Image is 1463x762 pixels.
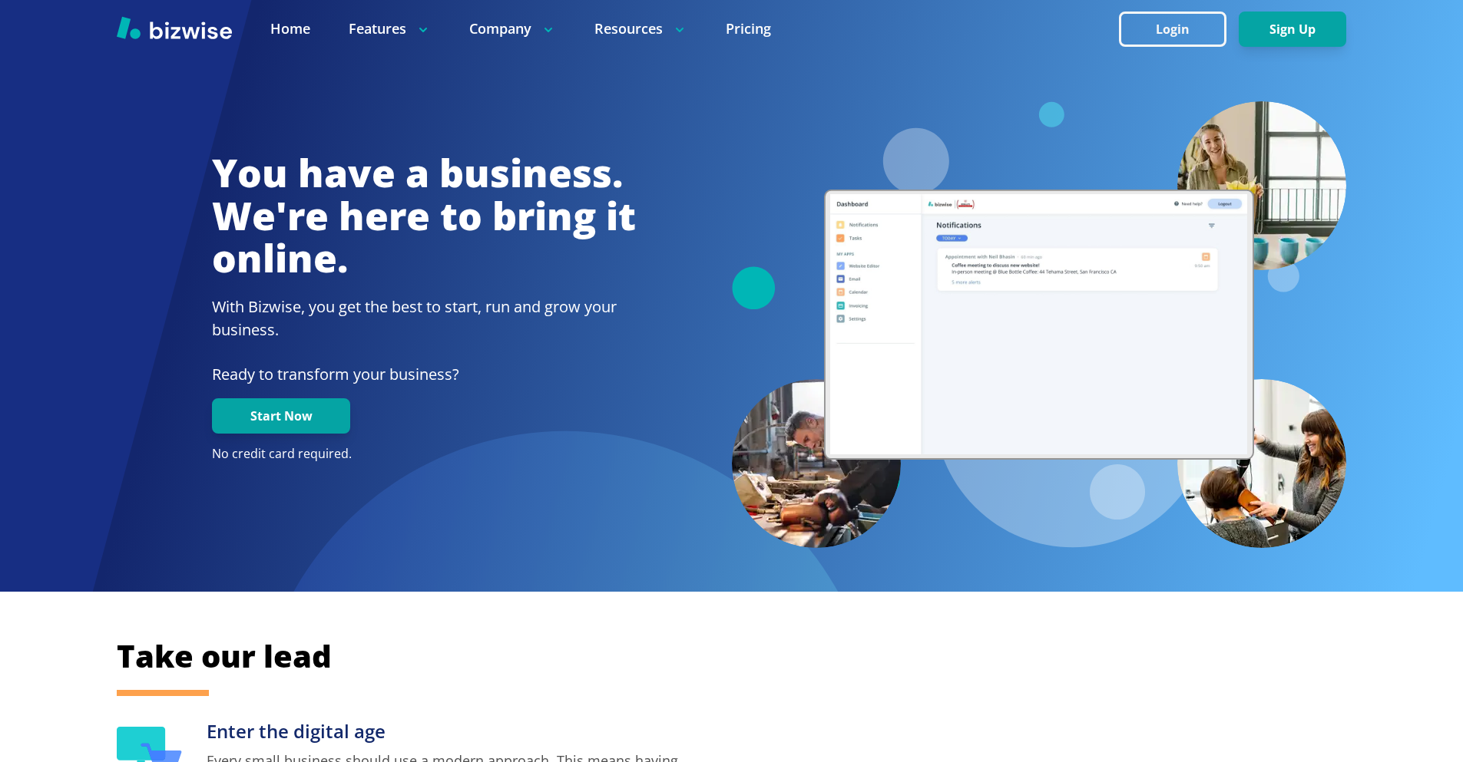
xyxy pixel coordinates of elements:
[1119,12,1226,47] button: Login
[212,152,636,280] h1: You have a business. We're here to bring it online.
[270,19,310,38] a: Home
[349,19,431,38] p: Features
[1239,22,1346,37] a: Sign Up
[212,446,636,463] p: No credit card required.
[212,398,350,434] button: Start Now
[1119,22,1239,37] a: Login
[207,719,693,744] h3: Enter the digital age
[117,635,1269,677] h2: Take our lead
[212,363,636,386] p: Ready to transform your business?
[726,19,771,38] a: Pricing
[117,16,232,39] img: Bizwise Logo
[469,19,556,38] p: Company
[1239,12,1346,47] button: Sign Up
[594,19,687,38] p: Resources
[212,409,350,424] a: Start Now
[212,295,636,341] h2: With Bizwise, you get the best to start, run and grow your business.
